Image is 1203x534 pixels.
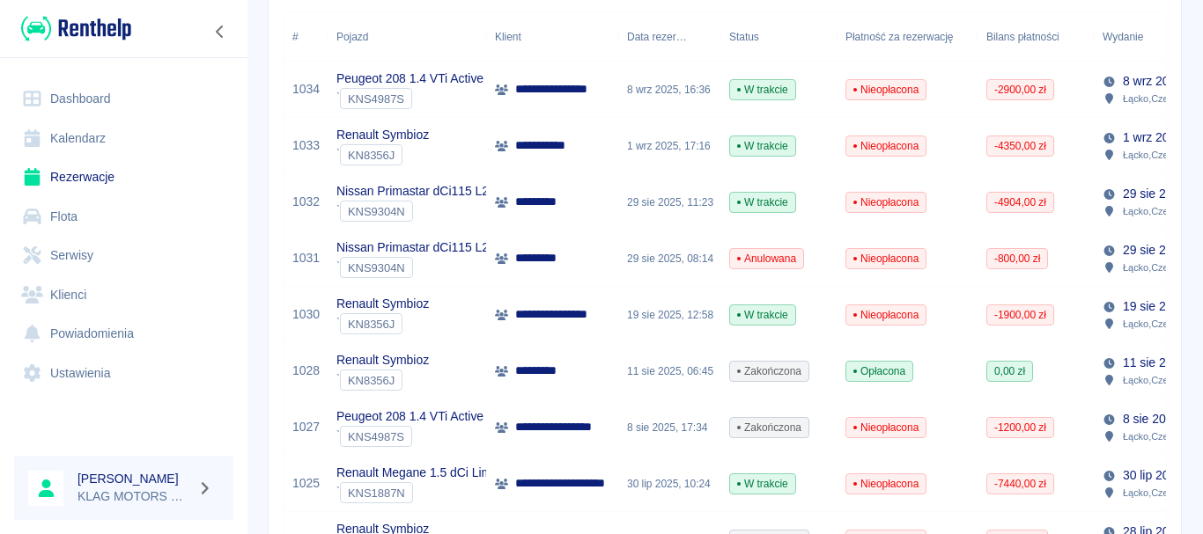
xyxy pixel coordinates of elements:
[987,194,1053,210] span: -4904,00 zł
[846,363,912,379] span: Opłacona
[336,69,483,88] p: Peugeot 208 1.4 VTi Active
[341,261,412,274] span: KNS9304N
[730,251,803,267] span: Anulowana
[336,126,429,144] p: Renault Symbioz
[341,374,402,387] span: KN8356J
[341,92,411,106] span: KNS4987S
[14,275,233,315] a: Klienci
[987,476,1053,492] span: -7440,00 zł
[1143,25,1168,49] button: Sort
[1123,260,1202,275] p: Łącko , Czerniec 10
[341,430,411,443] span: KNS4987S
[14,354,233,393] a: Ustawienia
[336,12,368,62] div: Pojazd
[720,12,837,62] div: Status
[486,12,618,62] div: Klient
[618,456,720,512] div: 30 lip 2025, 10:24
[987,82,1053,98] span: -2900,00 zł
[292,249,320,267] a: 1031
[729,12,759,62] div: Status
[687,25,712,49] button: Sort
[730,138,795,154] span: W trakcie
[336,144,429,165] div: `
[618,399,720,456] div: 8 sie 2025, 17:34
[495,12,521,62] div: Klient
[292,418,320,436] a: 1027
[846,194,926,210] span: Nieopłacona
[730,420,808,435] span: Zakończona
[14,79,233,119] a: Dashboard
[336,88,483,109] div: `
[292,305,320,324] a: 1030
[336,369,429,391] div: `
[987,138,1053,154] span: -4350,00 zł
[730,82,795,98] span: W trakcie
[292,474,320,493] a: 1025
[846,251,926,267] span: Nieopłacona
[618,62,720,118] div: 8 wrz 2025, 16:36
[618,343,720,399] div: 11 sie 2025, 06:45
[618,230,720,287] div: 29 sie 2025, 08:14
[207,20,233,43] button: Zwiń nawigację
[336,426,483,447] div: `
[618,174,720,230] div: 29 sie 2025, 11:23
[845,12,954,62] div: Płatność za rezerwację
[1123,147,1202,163] p: Łącko , Czerniec 10
[730,363,808,379] span: Zakończona
[846,82,926,98] span: Nieopłacona
[846,307,926,323] span: Nieopłacona
[846,138,926,154] span: Nieopłacona
[730,307,795,323] span: W trakcie
[1123,91,1202,106] p: Łącko , Czerniec 10
[730,476,795,492] span: W trakcie
[336,182,551,201] p: Nissan Primastar dCi115 L2H1P2 Extra
[341,149,402,162] span: KN8356J
[336,295,429,313] p: Renault Symbioz
[341,486,412,500] span: KNS1887N
[1103,12,1143,62] div: Wydanie
[292,193,320,211] a: 1032
[1123,485,1202,501] p: Łącko , Czerniec 10
[336,257,551,278] div: `
[1123,203,1202,219] p: Łącko , Czerniec 10
[987,251,1047,267] span: -800,00 zł
[14,197,233,237] a: Flota
[987,420,1053,435] span: -1200,00 zł
[14,119,233,158] a: Kalendarz
[292,80,320,99] a: 1034
[1123,428,1202,444] p: Łącko , Czerniec 10
[341,205,412,218] span: KNS9304N
[978,12,1094,62] div: Bilans płatności
[328,12,486,62] div: Pojazd
[336,238,551,257] p: Nissan Primastar dCi115 L2H1P2 Extra
[730,194,795,210] span: W trakcie
[627,12,687,62] div: Data rezerwacji
[336,313,429,334] div: `
[1123,372,1202,388] p: Łącko , Czerniec 10
[77,470,190,487] h6: [PERSON_NAME]
[14,236,233,275] a: Serwisy
[336,201,551,222] div: `
[21,14,131,43] img: Renthelp logo
[618,12,720,62] div: Data rezerwacji
[14,157,233,197] a: Rezerwacje
[987,307,1053,323] span: -1900,00 zł
[292,136,320,155] a: 1033
[336,464,512,482] p: Renault Megane 1.5 dCi Limited
[284,12,328,62] div: #
[618,287,720,343] div: 19 sie 2025, 12:58
[14,14,131,43] a: Renthelp logo
[846,420,926,435] span: Nieopłacona
[292,12,299,62] div: #
[846,476,926,492] span: Nieopłacona
[336,351,429,369] p: Renault Symbioz
[1123,316,1202,332] p: Łącko , Czerniec 10
[336,482,512,503] div: `
[987,363,1032,379] span: 0,00 zł
[77,487,190,506] p: KLAG MOTORS Rent a Car
[618,118,720,174] div: 1 wrz 2025, 17:16
[14,314,233,354] a: Powiadomienia
[986,12,1059,62] div: Bilans płatności
[292,362,320,380] a: 1028
[837,12,978,62] div: Płatność za rezerwację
